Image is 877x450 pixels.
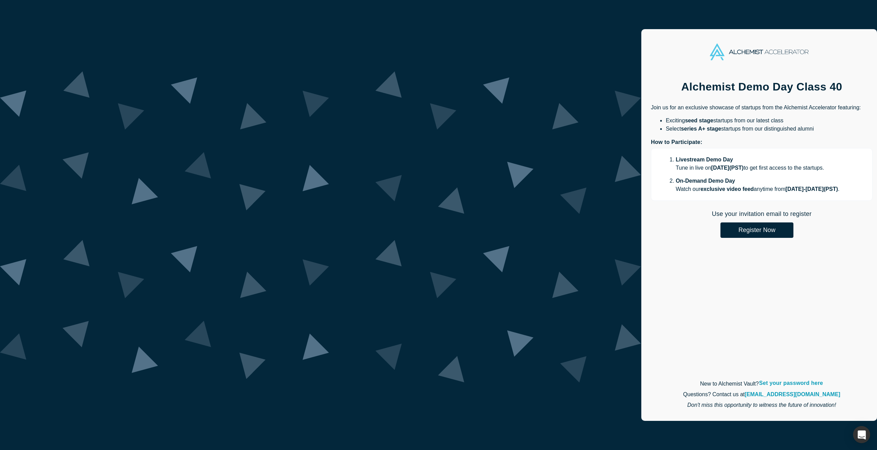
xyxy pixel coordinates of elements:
p: Questions? Contact us at [651,390,873,399]
em: Don't miss this opportunity to witness the future of innovation! [687,402,836,408]
a: [EMAIL_ADDRESS][DOMAIN_NAME] [745,391,840,397]
strong: How to Participate: [651,139,702,145]
div: Join us for an exclusive showcase of startups from the Alchemist Accelerator featuring: [651,104,873,201]
p: Tune in live on to get first access to the startups. [676,164,853,172]
img: Alchemist Accelerator Logo [710,44,808,60]
strong: Livestream Demo Day [676,157,733,162]
li: Exciting startups from our latest class [666,117,873,125]
strong: On-Demand Demo Day [676,178,735,184]
strong: series A+ stage [681,126,721,132]
button: Register Now [720,222,793,238]
p: Watch our anytime from . [676,185,853,193]
strong: [DATE] - [DATE] ( PST ) [786,186,838,192]
p: New to Alchemist Vault? [651,380,873,388]
h1: Alchemist Demo Day Class 40 [651,80,873,94]
strong: [DATE] ( PST ) [711,165,744,171]
strong: exclusive video feed [701,186,754,192]
strong: seed stage [685,118,713,123]
a: Set your password here [759,379,824,388]
li: Select startups from our distinguished alumni [666,125,873,133]
h2: Use your invitation email to register [651,210,873,218]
